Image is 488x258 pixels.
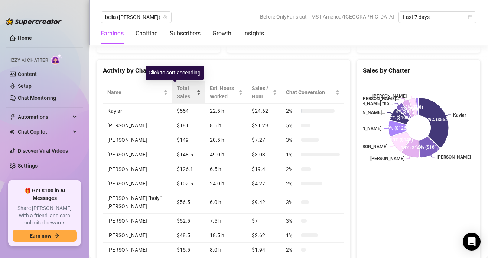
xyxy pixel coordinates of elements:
[18,126,71,138] span: Chat Copilot
[286,217,298,225] span: 3 %
[286,246,298,254] span: 2 %
[468,15,472,19] span: calendar
[212,29,231,38] div: Growth
[172,243,205,257] td: $15.5
[103,118,172,133] td: [PERSON_NAME]
[13,230,77,242] button: Earn nowarrow-right
[243,29,264,38] div: Insights
[103,133,172,147] td: [PERSON_NAME]
[247,104,282,118] td: $24.62
[372,93,407,99] text: [PERSON_NAME]
[205,228,247,243] td: 18.5 h
[247,133,282,147] td: $7.27
[205,176,247,191] td: 24.0 h
[286,107,298,115] span: 2 %
[101,29,124,38] div: Earnings
[6,18,62,25] img: logo-BBDzfeDw.svg
[286,136,298,144] span: 3 %
[210,84,237,101] div: Est. Hours Worked
[172,214,205,228] td: $52.5
[18,111,71,123] span: Automations
[247,243,282,257] td: $1.94
[146,66,204,80] div: Click to sort ascending
[286,179,298,188] span: 2 %
[353,144,387,149] text: [PERSON_NAME]
[103,66,344,76] div: Activity by Chatter
[177,84,195,101] span: Total Sales
[172,228,205,243] td: $48.5
[286,150,298,159] span: 1 %
[105,12,167,23] span: bella (isabellaroy)
[103,228,172,243] td: [PERSON_NAME]
[10,57,48,64] span: Izzy AI Chatter
[18,35,32,41] a: Home
[205,147,247,162] td: 49.0 h
[163,15,167,19] span: team
[363,66,474,76] div: Sales by Chatter
[247,81,282,104] th: Sales / Hour
[286,165,298,173] span: 2 %
[103,104,172,118] td: Kaylar
[172,191,205,214] td: $56.5
[252,84,271,101] span: Sales / Hour
[18,95,56,101] a: Chat Monitoring
[286,88,334,96] span: Chat Conversion
[437,155,471,160] text: [PERSON_NAME]
[348,110,385,115] text: [PERSON_NAME]...
[247,118,282,133] td: $21.29
[286,121,298,130] span: 5 %
[247,228,282,243] td: $2.62
[362,96,399,101] text: [PERSON_NAME]...
[30,233,51,239] span: Earn now
[172,133,205,147] td: $149
[107,88,162,96] span: Name
[172,176,205,191] td: $102.5
[172,147,205,162] td: $148.5
[370,156,404,161] text: [PERSON_NAME]
[172,118,205,133] td: $181
[205,104,247,118] td: 22.5 h
[247,176,282,191] td: $4.27
[453,112,466,118] text: Kaylar
[247,162,282,176] td: $19.4
[103,243,172,257] td: [PERSON_NAME]
[103,214,172,228] td: [PERSON_NAME]
[103,162,172,176] td: [PERSON_NAME]
[172,162,205,176] td: $126.1
[205,214,247,228] td: 7.5 h
[286,198,298,206] span: 3 %
[205,133,247,147] td: 20.5 h
[260,11,307,22] span: Before OnlyFans cut
[205,191,247,214] td: 6.0 h
[286,231,298,239] span: 1 %
[247,214,282,228] td: $7
[103,147,172,162] td: [PERSON_NAME]
[103,191,172,214] td: [PERSON_NAME] “holy” [PERSON_NAME]
[403,12,472,23] span: Last 7 days
[170,29,201,38] div: Subscribers
[103,81,172,104] th: Name
[311,11,394,22] span: MST America/[GEOGRAPHIC_DATA]
[18,83,32,89] a: Setup
[347,101,393,106] text: [PERSON_NAME] “ho...
[10,114,16,120] span: thunderbolt
[205,243,247,257] td: 8.0 h
[247,147,282,162] td: $3.03
[51,54,62,65] img: AI Chatter
[13,205,77,227] span: Share [PERSON_NAME] with a friend, and earn unlimited rewards
[463,233,481,251] div: Open Intercom Messenger
[247,191,282,214] td: $9.42
[18,148,68,154] a: Discover Viral Videos
[282,81,344,104] th: Chat Conversion
[54,233,59,238] span: arrow-right
[136,29,158,38] div: Chatting
[347,126,381,131] text: [PERSON_NAME]
[10,129,14,134] img: Chat Copilot
[205,162,247,176] td: 6.5 h
[18,163,38,169] a: Settings
[13,187,77,202] span: 🎁 Get $100 in AI Messages
[172,104,205,118] td: $554
[205,118,247,133] td: 8.5 h
[172,81,205,104] th: Total Sales
[103,176,172,191] td: [PERSON_NAME]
